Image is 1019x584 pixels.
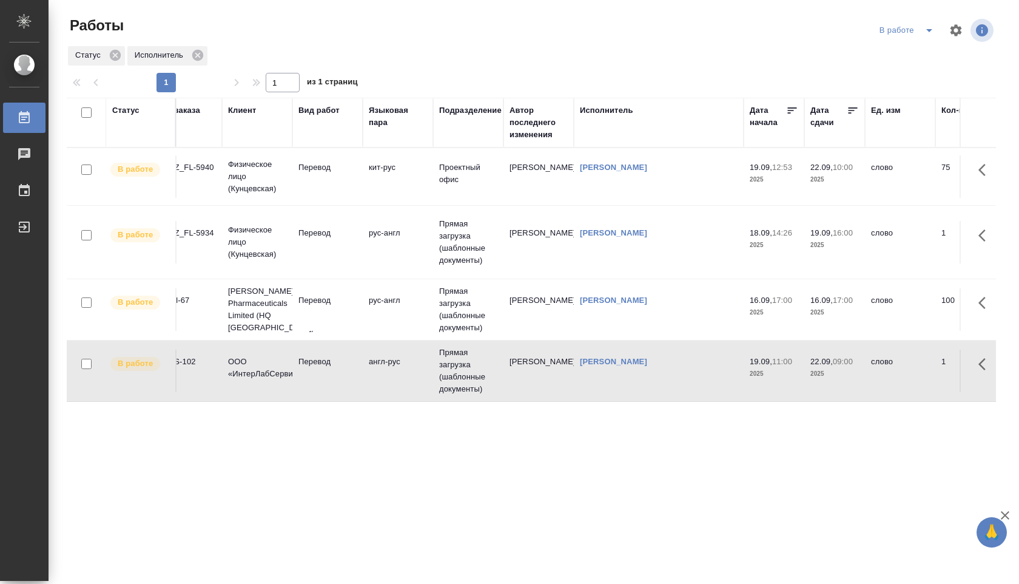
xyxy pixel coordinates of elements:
p: 2025 [750,174,798,186]
p: В работе [118,163,153,175]
div: B_ILS-102 [158,356,216,368]
p: 22.09, [810,163,833,172]
td: [PERSON_NAME] [503,288,574,331]
a: [PERSON_NAME] [580,357,647,366]
p: Перевод [298,161,357,174]
p: 2025 [810,307,859,319]
div: Вид работ [298,104,340,117]
td: [PERSON_NAME] [503,155,574,198]
td: англ-рус [363,350,433,392]
p: [PERSON_NAME] Pharmaceuticals Limited (HQ [GEOGRAPHIC_DATA]) [228,285,286,334]
span: Работы [67,16,124,35]
button: Здесь прячутся важные кнопки [971,350,1000,379]
td: рус-англ [363,221,433,263]
p: 14:26 [772,228,792,237]
p: 2025 [750,239,798,251]
p: 10:00 [833,163,853,172]
div: Ед. изм [871,104,901,117]
p: 11:00 [772,357,792,366]
p: 22.09, [810,357,833,366]
td: 100 [935,288,996,331]
p: 19.09, [750,357,772,366]
td: [PERSON_NAME] [503,350,574,392]
div: Исполнитель выполняет работу [109,161,169,178]
a: [PERSON_NAME] [580,228,647,237]
td: Прямая загрузка (шаблонные документы) [433,212,503,273]
p: Исполнитель [135,49,187,61]
td: слово [865,350,935,392]
p: 17:00 [772,296,792,305]
button: Здесь прячутся важные кнопки [971,221,1000,250]
p: 09:00 [833,357,853,366]
p: 16.09, [810,296,833,305]
td: Прямая загрузка (шаблонные документы) [433,279,503,340]
p: 2025 [750,368,798,380]
div: KUNZ_FL-5940 [158,161,216,174]
p: 19.09, [750,163,772,172]
button: Здесь прячутся важные кнопки [971,155,1000,185]
div: Код заказа [158,104,200,117]
p: 16.09, [750,296,772,305]
p: В работе [118,296,153,308]
p: Перевод [298,294,357,307]
td: слово [865,288,935,331]
p: В работе [118,358,153,370]
p: Физическое лицо (Кунцевская) [228,224,286,260]
td: Проектный офис [433,155,503,198]
td: слово [865,221,935,263]
div: Клиент [228,104,256,117]
span: из 1 страниц [307,75,358,92]
p: ООО «ИнтерЛабСервис» [228,356,286,380]
div: Исполнитель выполняет работу [109,294,169,311]
td: слово [865,155,935,198]
div: Статус [68,46,125,66]
p: Перевод [298,356,357,368]
td: Прямая загрузка (шаблонные документы) [433,341,503,401]
div: Статус [112,104,140,117]
div: Автор последнего изменения [509,104,568,141]
span: Посмотреть информацию [970,19,996,42]
p: 12:53 [772,163,792,172]
a: [PERSON_NAME] [580,296,647,305]
button: Здесь прячутся важные кнопки [971,288,1000,317]
td: [PERSON_NAME] [503,221,574,263]
span: 🙏 [981,520,1002,545]
div: Подразделение [439,104,502,117]
div: Исполнитель выполняет работу [109,227,169,243]
div: KUNZ_FL-5934 [158,227,216,239]
div: Исполнитель выполняет работу [109,356,169,372]
p: Статус [75,49,105,61]
td: рус-англ [363,288,433,331]
td: кит-рус [363,155,433,198]
p: 18.09, [750,228,772,237]
td: 1 [935,221,996,263]
p: 2025 [810,174,859,186]
td: 1 [935,350,996,392]
button: 🙏 [977,517,1007,548]
div: split button [876,21,941,40]
div: Исполнитель [580,104,633,117]
p: В работе [118,229,153,241]
p: 17:00 [833,296,853,305]
span: Настроить таблицу [941,16,970,45]
p: 16:00 [833,228,853,237]
div: Дата сдачи [810,104,847,129]
div: Исполнитель [127,46,207,66]
p: 2025 [810,368,859,380]
p: Перевод [298,227,357,239]
div: Языковая пара [369,104,427,129]
div: S_spl-67 [158,294,216,307]
a: [PERSON_NAME] [580,163,647,172]
div: Дата начала [750,104,786,129]
p: 2025 [810,239,859,251]
p: Физическое лицо (Кунцевская) [228,158,286,195]
td: 75 [935,155,996,198]
p: 19.09, [810,228,833,237]
div: Кол-во [941,104,969,117]
p: 2025 [750,307,798,319]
